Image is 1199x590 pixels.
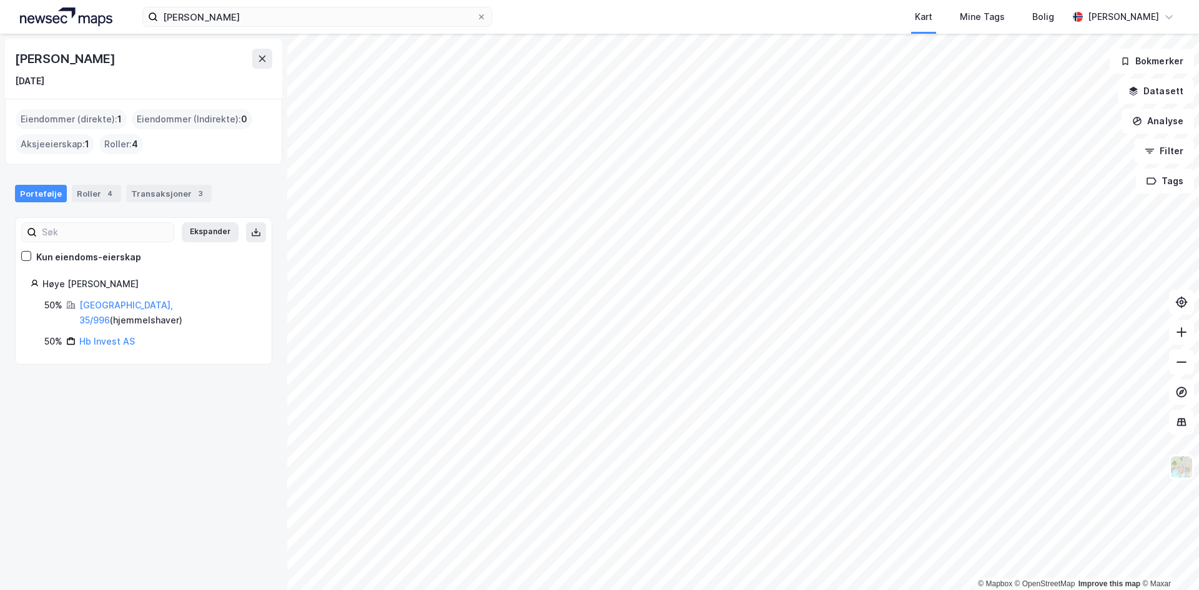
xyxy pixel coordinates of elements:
[1134,139,1194,164] button: Filter
[79,300,173,325] a: [GEOGRAPHIC_DATA], 35/996
[37,223,174,242] input: Søk
[1136,169,1194,194] button: Tags
[1137,530,1199,590] iframe: Chat Widget
[132,109,252,129] div: Eiendommer (Indirekte) :
[132,137,138,152] span: 4
[1088,9,1159,24] div: [PERSON_NAME]
[72,185,121,202] div: Roller
[79,336,135,347] a: Hb Invest AS
[1015,579,1075,588] a: OpenStreetMap
[117,112,122,127] span: 1
[36,250,141,265] div: Kun eiendoms-eierskap
[16,109,127,129] div: Eiendommer (direkte) :
[16,134,94,154] div: Aksjeeierskap :
[241,112,247,127] span: 0
[15,74,44,89] div: [DATE]
[194,187,207,200] div: 3
[978,579,1012,588] a: Mapbox
[182,222,239,242] button: Ekspander
[20,7,112,26] img: logo.a4113a55bc3d86da70a041830d287a7e.svg
[1110,49,1194,74] button: Bokmerker
[1122,109,1194,134] button: Analyse
[1118,79,1194,104] button: Datasett
[1032,9,1054,24] div: Bolig
[1170,455,1193,479] img: Z
[126,185,212,202] div: Transaksjoner
[15,49,117,69] div: [PERSON_NAME]
[15,185,67,202] div: Portefølje
[1078,579,1140,588] a: Improve this map
[85,137,89,152] span: 1
[44,334,62,349] div: 50%
[44,298,62,313] div: 50%
[104,187,116,200] div: 4
[79,298,257,328] div: ( hjemmelshaver )
[158,7,476,26] input: Søk på adresse, matrikkel, gårdeiere, leietakere eller personer
[99,134,143,154] div: Roller :
[960,9,1005,24] div: Mine Tags
[915,9,932,24] div: Kart
[42,277,257,292] div: Høye [PERSON_NAME]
